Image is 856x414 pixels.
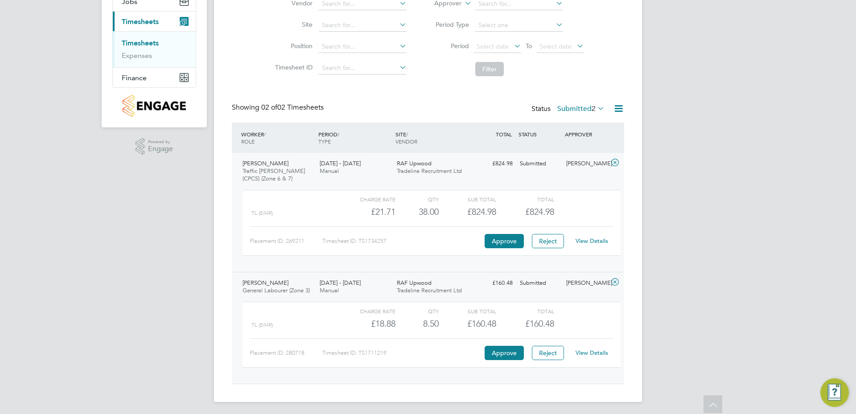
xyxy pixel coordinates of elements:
div: STATUS [516,126,563,142]
label: Site [272,20,313,29]
span: Timesheets [122,17,159,26]
a: Powered byEngage [136,138,173,155]
div: Charge rate [338,306,395,316]
button: Approve [485,234,524,248]
div: £160.48 [439,316,496,331]
a: Expenses [122,51,152,60]
span: Traffic [PERSON_NAME] (CPCS) (Zone 6 & 7) [243,167,305,182]
button: Reject [532,234,564,248]
label: Period Type [429,20,469,29]
div: £21.71 [338,205,395,219]
div: Timesheet ID: TS1734257 [322,234,482,248]
span: Manual [320,287,339,294]
div: Status [531,103,606,115]
button: Approve [485,346,524,360]
div: SITE [393,126,470,149]
input: Search for... [319,62,407,74]
input: Search for... [319,19,407,32]
span: Finance [122,74,147,82]
input: Select one [475,19,563,32]
label: Position [272,42,313,50]
span: RAF Upwood [397,279,432,287]
span: £824.98 [525,206,554,217]
div: £160.48 [470,276,516,291]
span: General Labourer (Zone 3) [243,287,310,294]
span: / [337,131,339,138]
span: Powered by [148,138,173,146]
div: Placement ID: 280718 [250,346,322,360]
div: QTY [395,194,439,205]
span: Tradeline Recruitment Ltd [397,167,462,175]
span: [PERSON_NAME] [243,279,288,287]
button: Reject [532,346,564,360]
button: Filter [475,62,504,76]
div: Placement ID: 269211 [250,234,322,248]
input: Search for... [319,41,407,53]
a: Timesheets [122,39,159,47]
div: [PERSON_NAME] [563,156,609,171]
button: Timesheets [113,12,196,31]
div: WORKER [239,126,316,149]
div: Total [496,194,554,205]
label: Submitted [557,104,605,113]
span: To [523,40,535,52]
div: £824.98 [470,156,516,171]
span: 2 [592,104,596,113]
span: 02 of [261,103,277,112]
div: Timesheet ID: TS1711219 [322,346,482,360]
span: Engage [148,145,173,153]
a: Go to home page [112,95,196,117]
label: Period [429,42,469,50]
span: Select date [539,42,572,50]
button: Finance [113,68,196,87]
span: RAF Upwood [397,160,432,167]
button: Engage Resource Center [820,378,849,407]
span: Manual [320,167,339,175]
div: [PERSON_NAME] [563,276,609,291]
span: ROLE [241,138,255,145]
span: [PERSON_NAME] [243,160,288,167]
span: Select date [477,42,509,50]
span: TL (£/HR) [251,210,273,216]
div: £18.88 [338,316,395,331]
a: View Details [576,349,608,357]
span: £160.48 [525,318,554,329]
div: Timesheets [113,31,196,67]
span: / [264,131,266,138]
label: Timesheet ID [272,63,313,71]
div: QTY [395,306,439,316]
div: Submitted [516,156,563,171]
span: Tradeline Recruitment Ltd [397,287,462,294]
div: PERIOD [316,126,393,149]
div: 8.50 [395,316,439,331]
div: Sub Total [439,194,496,205]
div: Charge rate [338,194,395,205]
span: TL (£/HR) [251,322,273,328]
img: countryside-properties-logo-retina.png [123,95,185,117]
span: [DATE] - [DATE] [320,279,361,287]
span: VENDOR [395,138,417,145]
a: View Details [576,237,608,245]
div: £824.98 [439,205,496,219]
span: [DATE] - [DATE] [320,160,361,167]
div: Submitted [516,276,563,291]
div: Showing [232,103,325,112]
span: / [406,131,408,138]
span: TYPE [318,138,331,145]
div: APPROVER [563,126,609,142]
div: Sub Total [439,306,496,316]
span: TOTAL [496,131,512,138]
span: 02 Timesheets [261,103,324,112]
div: 38.00 [395,205,439,219]
div: Total [496,306,554,316]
